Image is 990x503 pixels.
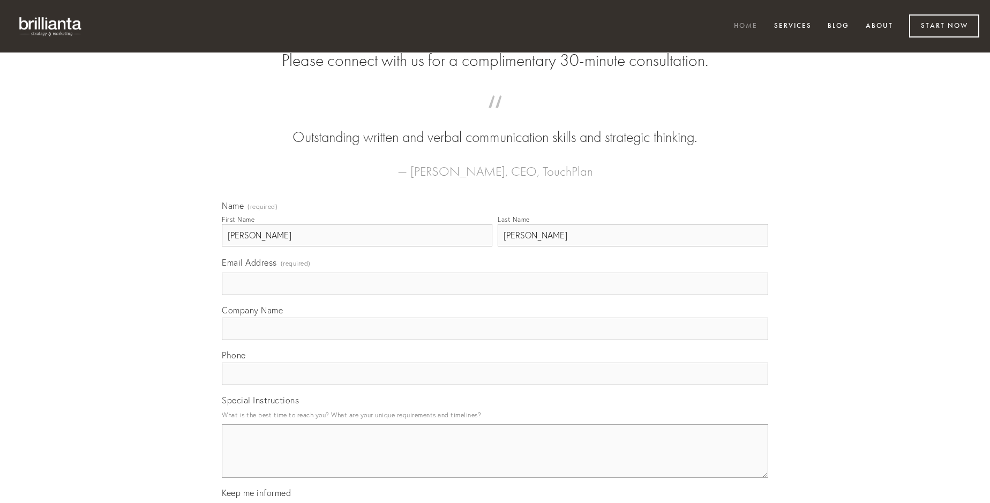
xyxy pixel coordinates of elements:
[909,14,979,37] a: Start Now
[222,215,254,223] div: First Name
[498,215,530,223] div: Last Name
[859,18,900,35] a: About
[821,18,856,35] a: Blog
[727,18,764,35] a: Home
[239,148,751,182] figcaption: — [PERSON_NAME], CEO, TouchPlan
[222,350,246,361] span: Phone
[239,106,751,127] span: “
[239,106,751,148] blockquote: Outstanding written and verbal communication skills and strategic thinking.
[222,408,768,422] p: What is the best time to reach you? What are your unique requirements and timelines?
[247,204,277,210] span: (required)
[222,200,244,211] span: Name
[222,395,299,406] span: Special Instructions
[222,487,291,498] span: Keep me informed
[11,11,91,42] img: brillianta - research, strategy, marketing
[281,256,311,271] span: (required)
[222,50,768,71] h2: Please connect with us for a complimentary 30-minute consultation.
[767,18,819,35] a: Services
[222,305,283,316] span: Company Name
[222,257,277,268] span: Email Address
